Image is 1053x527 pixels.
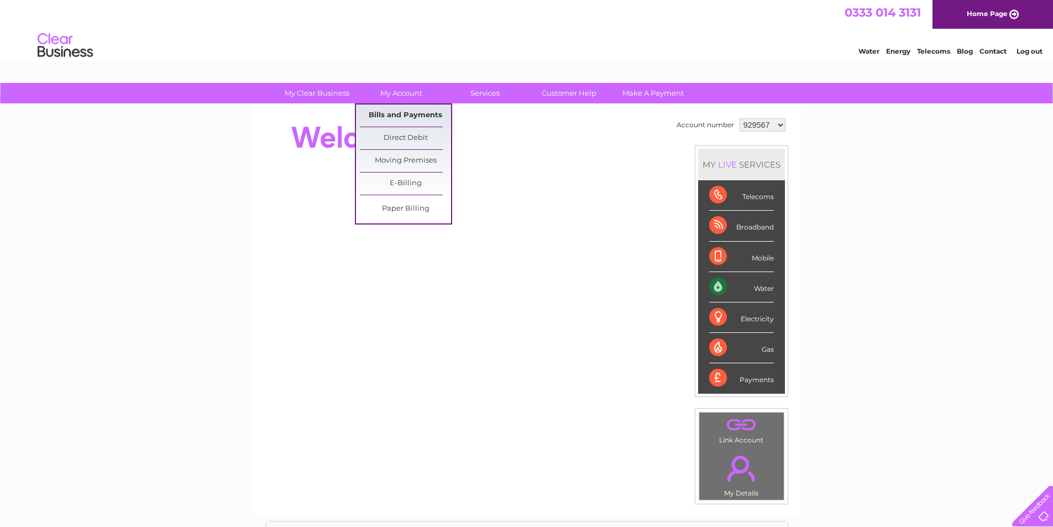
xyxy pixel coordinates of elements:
[858,47,879,55] a: Water
[709,363,774,393] div: Payments
[709,272,774,302] div: Water
[702,449,781,488] a: .
[709,333,774,363] div: Gas
[360,150,451,172] a: Moving Premises
[979,47,1007,55] a: Contact
[37,29,93,62] img: logo.png
[523,83,615,103] a: Customer Help
[917,47,950,55] a: Telecoms
[709,302,774,333] div: Electricity
[709,211,774,241] div: Broadband
[271,83,363,103] a: My Clear Business
[360,105,451,127] a: Bills and Payments
[709,180,774,211] div: Telecoms
[845,6,921,19] a: 0333 014 3131
[957,47,973,55] a: Blog
[699,412,784,447] td: Link Account
[674,116,737,134] td: Account number
[607,83,699,103] a: Make A Payment
[360,173,451,195] a: E-Billing
[1017,47,1042,55] a: Log out
[360,198,451,220] a: Paper Billing
[709,242,774,272] div: Mobile
[266,6,788,54] div: Clear Business is a trading name of Verastar Limited (registered in [GEOGRAPHIC_DATA] No. 3667643...
[360,127,451,149] a: Direct Debit
[886,47,910,55] a: Energy
[698,149,785,180] div: MY SERVICES
[716,159,739,170] div: LIVE
[702,415,781,435] a: .
[355,83,447,103] a: My Account
[699,446,784,500] td: My Details
[439,83,531,103] a: Services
